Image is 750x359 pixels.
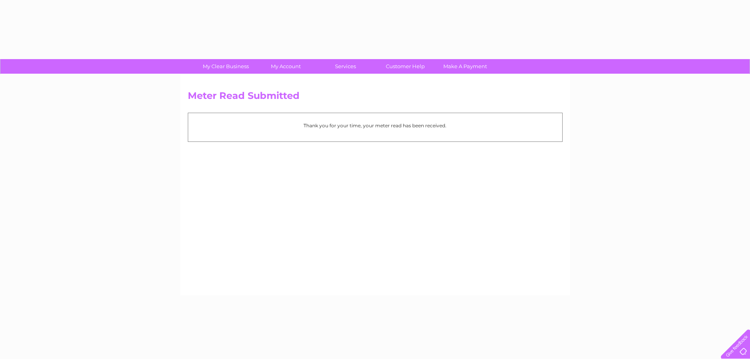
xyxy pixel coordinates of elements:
[253,59,318,74] a: My Account
[433,59,498,74] a: Make A Payment
[188,90,563,105] h2: Meter Read Submitted
[373,59,438,74] a: Customer Help
[313,59,378,74] a: Services
[192,122,558,129] p: Thank you for your time, your meter read has been received.
[193,59,258,74] a: My Clear Business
